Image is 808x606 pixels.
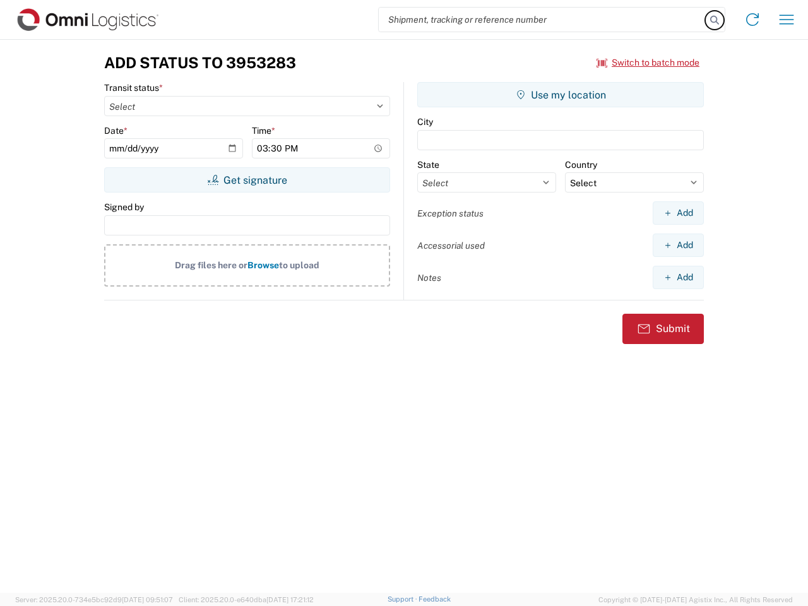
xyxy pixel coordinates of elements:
[379,8,706,32] input: Shipment, tracking or reference number
[179,596,314,603] span: Client: 2025.20.0-e640dba
[15,596,173,603] span: Server: 2025.20.0-734e5bc92d9
[175,260,247,270] span: Drag files here or
[388,595,419,603] a: Support
[104,125,128,136] label: Date
[419,595,451,603] a: Feedback
[565,159,597,170] label: Country
[597,52,699,73] button: Switch to batch mode
[104,201,144,213] label: Signed by
[417,208,484,219] label: Exception status
[104,167,390,193] button: Get signature
[598,594,793,605] span: Copyright © [DATE]-[DATE] Agistix Inc., All Rights Reserved
[653,201,704,225] button: Add
[266,596,314,603] span: [DATE] 17:21:12
[417,159,439,170] label: State
[417,82,704,107] button: Use my location
[417,272,441,283] label: Notes
[417,240,485,251] label: Accessorial used
[104,54,296,72] h3: Add Status to 3953283
[653,266,704,289] button: Add
[279,260,319,270] span: to upload
[622,314,704,344] button: Submit
[653,234,704,257] button: Add
[247,260,279,270] span: Browse
[122,596,173,603] span: [DATE] 09:51:07
[104,82,163,93] label: Transit status
[417,116,433,128] label: City
[252,125,275,136] label: Time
